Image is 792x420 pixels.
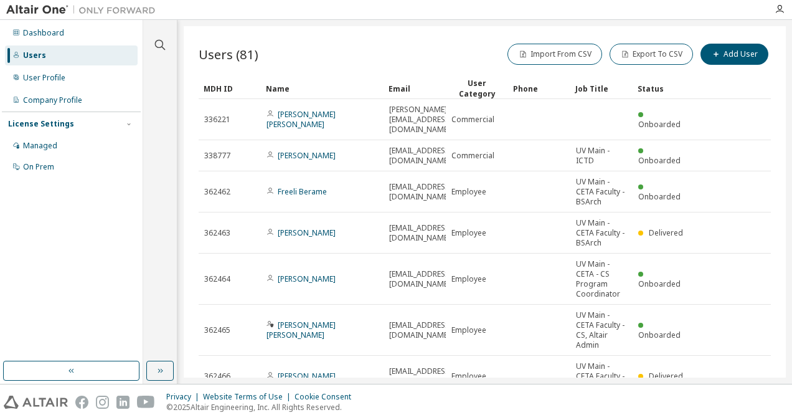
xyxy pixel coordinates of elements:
[204,187,230,197] span: 362462
[610,44,693,65] button: Export To CSV
[451,115,494,125] span: Commercial
[389,223,452,243] span: [EMAIL_ADDRESS][DOMAIN_NAME]
[96,396,109,409] img: instagram.svg
[576,146,627,166] span: UV Main - ICTD
[451,228,486,238] span: Employee
[638,279,681,289] span: Onboarded
[75,396,88,409] img: facebook.svg
[513,79,565,98] div: Phone
[278,274,336,284] a: [PERSON_NAME]
[266,79,379,98] div: Name
[204,151,230,161] span: 338777
[638,155,681,166] span: Onboarded
[649,227,683,238] span: Delivered
[576,218,627,248] span: UV Main - CETA Faculty - BSArch
[23,95,82,105] div: Company Profile
[700,44,768,65] button: Add User
[278,227,336,238] a: [PERSON_NAME]
[278,186,327,197] a: Freeli Berame
[204,115,230,125] span: 336221
[23,141,57,151] div: Managed
[204,274,230,284] span: 362464
[389,182,452,202] span: [EMAIL_ADDRESS][DOMAIN_NAME]
[166,392,203,402] div: Privacy
[451,78,503,99] div: User Category
[116,396,130,409] img: linkedin.svg
[576,310,627,350] span: UV Main - CETA Faculty - CS, Altair Admin
[23,28,64,38] div: Dashboard
[204,79,256,98] div: MDH ID
[199,45,258,63] span: Users (81)
[638,79,690,98] div: Status
[507,44,602,65] button: Import From CSV
[576,361,627,391] span: UV Main - CETA Faculty - CS
[23,162,54,172] div: On Prem
[576,177,627,207] span: UV Main - CETA Faculty - BSArch
[451,274,486,284] span: Employee
[6,4,162,16] img: Altair One
[4,396,68,409] img: altair_logo.svg
[576,259,627,299] span: UV Main - CETA - CS Program Coordinator
[649,371,683,381] span: Delivered
[266,320,336,340] a: [PERSON_NAME] [PERSON_NAME]
[266,109,336,130] a: [PERSON_NAME] [PERSON_NAME]
[166,402,359,413] p: © 2025 Altair Engineering, Inc. All Rights Reserved.
[389,320,452,340] span: [EMAIL_ADDRESS][DOMAIN_NAME]
[204,228,230,238] span: 362463
[451,187,486,197] span: Employee
[203,392,295,402] div: Website Terms of Use
[451,325,486,335] span: Employee
[389,366,452,386] span: [EMAIL_ADDRESS][DOMAIN_NAME]
[23,50,46,60] div: Users
[8,119,74,129] div: License Settings
[137,396,155,409] img: youtube.svg
[638,330,681,340] span: Onboarded
[451,151,494,161] span: Commercial
[575,79,628,98] div: Job Title
[278,150,336,161] a: [PERSON_NAME]
[204,371,230,381] span: 362466
[638,191,681,202] span: Onboarded
[23,73,65,83] div: User Profile
[295,392,359,402] div: Cookie Consent
[278,371,336,381] a: [PERSON_NAME]
[389,105,452,135] span: [PERSON_NAME][EMAIL_ADDRESS][DOMAIN_NAME]
[389,146,452,166] span: [EMAIL_ADDRESS][DOMAIN_NAME]
[638,119,681,130] span: Onboarded
[389,79,441,98] div: Email
[204,325,230,335] span: 362465
[389,269,452,289] span: [EMAIL_ADDRESS][DOMAIN_NAME]
[451,371,486,381] span: Employee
